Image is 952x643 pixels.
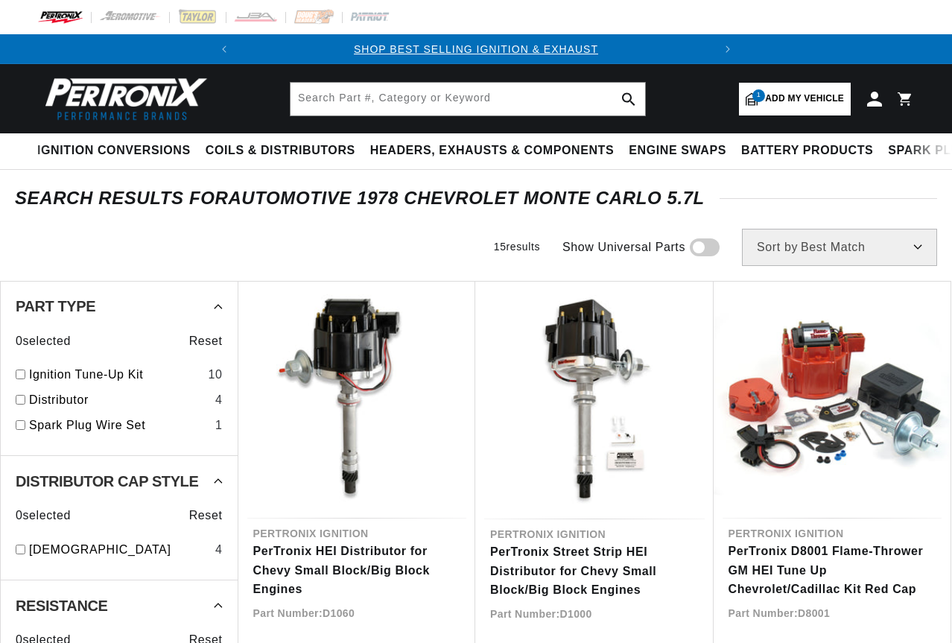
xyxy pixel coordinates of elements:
div: 1 of 2 [239,41,713,57]
span: Part Type [16,299,95,314]
span: Ignition Conversions [37,143,191,159]
a: Distributor [29,390,209,410]
span: Show Universal Parts [562,238,685,257]
span: Engine Swaps [629,143,726,159]
summary: Coils & Distributors [198,133,363,168]
span: 0 selected [16,506,71,525]
span: Reset [189,506,223,525]
div: SEARCH RESULTS FOR Automotive 1978 Chevrolet Monte Carlo 5.7L [15,191,937,206]
a: SHOP BEST SELLING IGNITION & EXHAUST [354,43,598,55]
a: Spark Plug Wire Set [29,416,209,435]
span: Headers, Exhausts & Components [370,143,614,159]
input: Search Part #, Category or Keyword [291,83,645,115]
span: Resistance [16,598,107,613]
a: [DEMOGRAPHIC_DATA] [29,540,209,560]
span: Distributor Cap Style [16,474,198,489]
a: PerTronix HEI Distributor for Chevy Small Block/Big Block Engines [253,542,461,599]
span: 0 selected [16,332,71,351]
span: 15 results [494,241,540,253]
a: Ignition Tune-Up Kit [29,365,202,384]
span: Coils & Distributors [206,143,355,159]
select: Sort by [742,229,937,266]
span: Sort by [757,241,798,253]
span: Battery Products [741,143,873,159]
a: PerTronix D8001 Flame-Thrower GM HEI Tune Up Chevrolet/Cadillac Kit Red Cap [729,542,936,599]
button: Translation missing: en.sections.announcements.next_announcement [713,34,743,64]
div: 1 [215,416,223,435]
div: 10 [208,365,222,384]
div: 4 [215,540,223,560]
div: Announcement [239,41,713,57]
span: 1 [752,89,765,102]
img: Pertronix [37,73,209,124]
button: search button [612,83,645,115]
span: Reset [189,332,223,351]
a: 1Add my vehicle [739,83,851,115]
a: PerTronix Street Strip HEI Distributor for Chevy Small Block/Big Block Engines [490,542,699,600]
button: Translation missing: en.sections.announcements.previous_announcement [209,34,239,64]
summary: Battery Products [734,133,880,168]
summary: Headers, Exhausts & Components [363,133,621,168]
span: Add my vehicle [765,92,844,106]
div: 4 [215,390,223,410]
summary: Ignition Conversions [37,133,198,168]
summary: Engine Swaps [621,133,734,168]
